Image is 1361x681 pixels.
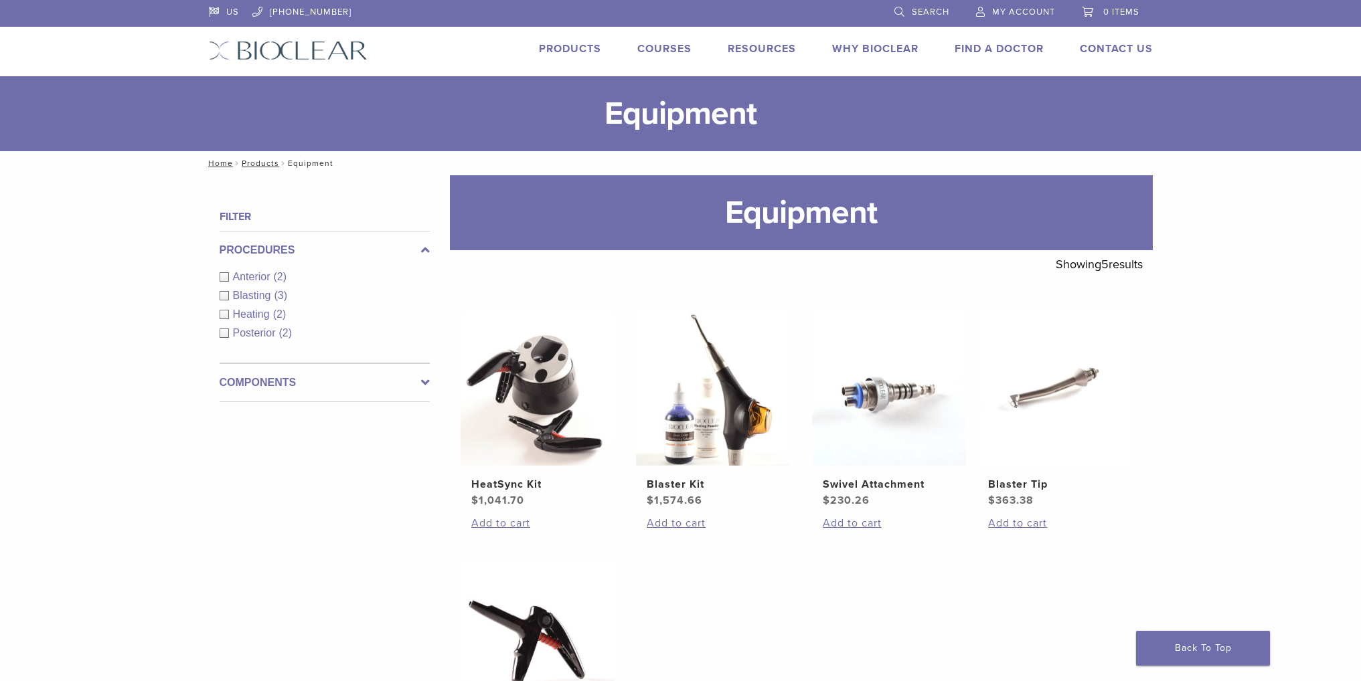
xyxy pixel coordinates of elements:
[274,271,287,282] span: (2)
[220,375,430,391] label: Components
[812,312,966,466] img: Swivel Attachment
[461,312,615,466] img: HeatSync Kit
[823,515,955,531] a: Add to cart: “Swivel Attachment”
[220,209,430,225] h4: Filter
[233,290,274,301] span: Blasting
[1136,631,1270,666] a: Back To Top
[988,515,1121,531] a: Add to cart: “Blaster Tip”
[977,312,1133,508] a: Blaster TipBlaster Tip $363.38
[912,7,949,17] span: Search
[823,494,870,507] bdi: 230.26
[471,494,479,507] span: $
[471,476,604,492] h2: HeatSync Kit
[471,515,604,531] a: Add to cart: “HeatSync Kit”
[1101,257,1109,272] span: 5
[728,42,796,56] a: Resources
[450,175,1153,250] h1: Equipment
[539,42,601,56] a: Products
[233,327,279,338] span: Posterior
[209,41,368,60] img: Bioclear
[647,494,654,507] span: $
[233,308,273,320] span: Heating
[204,159,233,168] a: Home
[471,494,524,507] bdi: 1,041.70
[647,476,779,492] h2: Blaster Kit
[460,312,616,508] a: HeatSync KitHeatSync Kit $1,041.70
[832,42,918,56] a: Why Bioclear
[273,308,287,320] span: (2)
[647,494,702,507] bdi: 1,574.66
[242,159,279,168] a: Products
[636,312,790,466] img: Blaster Kit
[992,7,1055,17] span: My Account
[647,515,779,531] a: Add to cart: “Blaster Kit”
[274,290,287,301] span: (3)
[988,476,1121,492] h2: Blaster Tip
[1103,7,1139,17] span: 0 items
[279,327,293,338] span: (2)
[1056,250,1143,278] p: Showing results
[1080,42,1153,56] a: Contact Us
[988,494,995,507] span: $
[635,312,791,508] a: Blaster KitBlaster Kit $1,574.66
[279,160,288,167] span: /
[233,271,274,282] span: Anterior
[233,160,242,167] span: /
[955,42,1044,56] a: Find A Doctor
[823,476,955,492] h2: Swivel Attachment
[199,151,1163,175] nav: Equipment
[220,242,430,258] label: Procedures
[811,312,967,508] a: Swivel AttachmentSwivel Attachment $230.26
[637,42,692,56] a: Courses
[988,494,1034,507] bdi: 363.38
[823,494,830,507] span: $
[977,312,1131,466] img: Blaster Tip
